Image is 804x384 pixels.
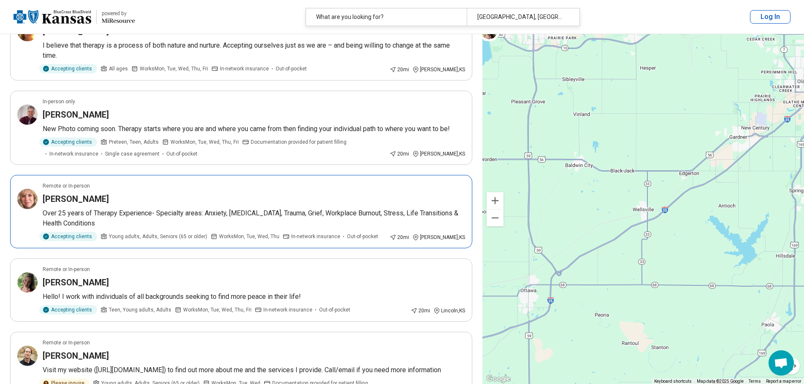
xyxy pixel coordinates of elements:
button: Zoom in [487,192,504,209]
span: Works Mon, Tue, Wed, Thu, Fri [171,138,239,146]
button: Log In [750,10,790,24]
span: In-network insurance [220,65,269,73]
div: Accepting clients [39,137,97,147]
p: In-person only [43,98,75,105]
p: Remote or In-person [43,339,90,346]
p: Remote or In-person [43,266,90,273]
div: 20 mi [390,66,409,73]
a: Terms (opens in new tab) [749,379,761,384]
button: Zoom out [487,209,504,226]
span: Single case agreement [105,150,160,158]
div: Lincoln , KS [433,307,465,314]
p: Visit my website ([URL][DOMAIN_NAME]) to find out more about me and the services I provide. Call/... [43,365,465,375]
div: 20 mi [390,150,409,158]
p: Over 25 years of Therapy Experience- Specialty areas: Anxiety, [MEDICAL_DATA], Trauma, Grief, Wor... [43,208,465,228]
div: Accepting clients [39,64,97,73]
p: I believe that therapy is a process of both nature and nurture. Accepting ourselves just as we ar... [43,40,465,61]
span: Documentation provided for patient filling [251,138,347,146]
span: Works Mon, Tue, Wed, Thu [219,233,279,240]
div: 20 mi [411,307,430,314]
span: Teen, Young adults, Adults [109,306,171,314]
h3: [PERSON_NAME] [43,350,109,362]
span: Out-of-pocket [276,65,307,73]
span: Works Mon, Tue, Wed, Thu, Fri [183,306,252,314]
span: In-network insurance [263,306,312,314]
img: Blue Cross Blue Shield Kansas [14,7,91,27]
a: Report a map error [766,379,801,384]
div: powered by [102,10,135,17]
p: Hello! I work with individuals of all backgrounds seeking to find more peace in their life! [43,292,465,302]
span: Works Mon, Tue, Wed, Thu, Fri [140,65,208,73]
div: Accepting clients [39,232,97,241]
span: Out-of-pocket [319,306,350,314]
div: 20 mi [390,234,409,241]
h3: [PERSON_NAME] [43,277,109,288]
p: New Photo coming soon. Therapy starts where you are and where you came from then finding your ind... [43,124,465,134]
span: All ages [109,65,128,73]
div: Accepting clients [39,305,97,314]
div: Open chat [769,350,794,376]
span: Young adults, Adults, Seniors (65 or older) [109,233,207,240]
div: [PERSON_NAME] , KS [412,66,465,73]
p: Remote or In-person [43,182,90,190]
span: Out-of-pocket [166,150,198,158]
span: Map data ©2025 Google [697,379,744,384]
span: In-network insurance [49,150,98,158]
div: What are you looking for? [306,8,467,26]
div: [GEOGRAPHIC_DATA], [GEOGRAPHIC_DATA], [GEOGRAPHIC_DATA] [467,8,574,26]
div: [PERSON_NAME] , KS [412,234,465,241]
span: Out-of-pocket [347,233,378,240]
span: Preteen, Teen, Adults [109,138,159,146]
span: In-network insurance [291,233,340,240]
div: [PERSON_NAME] , KS [412,150,465,158]
a: Blue Cross Blue Shield Kansaspowered by [14,7,135,27]
h3: [PERSON_NAME] [43,193,109,205]
h3: [PERSON_NAME] [43,109,109,121]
